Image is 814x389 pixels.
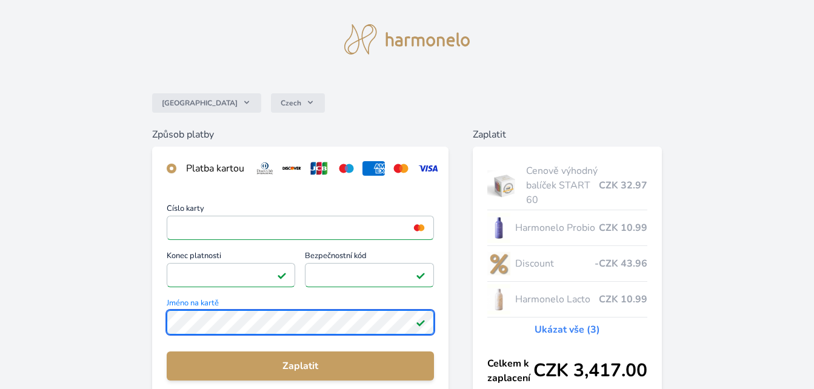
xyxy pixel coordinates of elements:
span: CZK 3,417.00 [533,360,647,382]
img: visa.svg [417,161,439,176]
img: mc [411,222,427,233]
img: diners.svg [254,161,276,176]
img: Platné pole [416,270,425,280]
span: Jméno na kartě [167,299,434,310]
h6: Zaplatit [473,127,662,142]
img: discount-lo.png [487,248,510,279]
img: Platné pole [416,318,425,327]
span: Číslo karty [167,205,434,216]
span: Czech [281,98,301,108]
img: jcb.svg [308,161,330,176]
button: Czech [271,93,325,113]
img: start.jpg [487,170,522,201]
iframe: Iframe pro číslo karty [172,219,429,236]
a: Ukázat vše (3) [535,322,600,337]
input: Jméno na kartěPlatné pole [167,310,434,334]
span: CZK 10.99 [599,221,647,235]
img: mc.svg [390,161,412,176]
img: CLEAN_PROBIO_se_stinem_x-lo.jpg [487,213,510,243]
img: discover.svg [281,161,303,176]
img: CLEAN_LACTO_se_stinem_x-hi-lo.jpg [487,284,510,314]
span: CZK 10.99 [599,292,647,307]
button: [GEOGRAPHIC_DATA] [152,93,261,113]
span: Celkem k zaplacení [487,356,534,385]
iframe: Iframe pro bezpečnostní kód [310,267,429,284]
span: Konec platnosti [167,252,296,263]
span: Zaplatit [176,359,424,373]
span: Harmonelo Probio [515,221,599,235]
img: maestro.svg [335,161,358,176]
div: Platba kartou [186,161,244,176]
h6: Způsob platby [152,127,449,142]
span: Harmonelo Lacto [515,292,599,307]
span: Discount [515,256,595,271]
button: Zaplatit [167,351,434,381]
span: Bezpečnostní kód [305,252,434,263]
img: Platné pole [277,270,287,280]
img: amex.svg [362,161,385,176]
span: CZK 32.97 [599,178,647,193]
span: Cenově výhodný balíček START 60 [526,164,599,207]
span: -CZK 43.96 [595,256,647,271]
iframe: Iframe pro datum vypršení platnosti [172,267,290,284]
span: [GEOGRAPHIC_DATA] [162,98,238,108]
img: logo.svg [344,24,470,55]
